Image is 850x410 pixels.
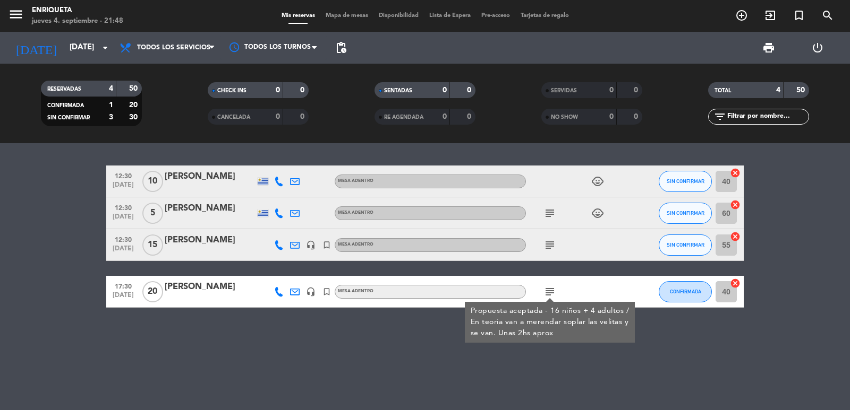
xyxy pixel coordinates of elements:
i: menu [8,6,24,22]
span: [DATE] [110,181,137,194]
span: MESA ADENTRO [338,179,373,183]
strong: 30 [129,114,140,121]
span: SERVIDAS [551,88,577,93]
span: Mapa de mesas [320,13,373,19]
strong: 1 [109,101,113,109]
span: [DATE] [110,245,137,257]
span: 12:30 [110,233,137,245]
span: RE AGENDADA [384,115,423,120]
div: LOG OUT [793,32,842,64]
div: jueves 4. septiembre - 21:48 [32,16,123,27]
span: 15 [142,234,163,256]
i: turned_in_not [322,240,331,250]
strong: 0 [634,86,640,94]
i: search [821,9,834,22]
div: Enriqueta [32,5,123,16]
span: 5 [142,203,163,224]
strong: 0 [443,113,447,120]
button: menu [8,6,24,26]
span: Lista de Espera [424,13,476,19]
span: Tarjetas de regalo [515,13,574,19]
input: Filtrar por nombre... [726,111,809,123]
i: headset_mic [306,240,316,250]
strong: 50 [796,86,807,94]
strong: 0 [609,86,614,94]
div: [PERSON_NAME] [165,202,255,215]
span: SENTADAS [384,88,412,93]
strong: 20 [129,101,140,109]
i: cancel [730,278,741,289]
span: Disponibilidad [373,13,424,19]
span: CHECK INS [217,88,246,93]
span: CONFIRMADA [670,289,701,294]
span: [DATE] [110,213,137,225]
i: turned_in_not [793,9,805,22]
i: exit_to_app [764,9,777,22]
strong: 0 [609,113,614,120]
span: 12:30 [110,169,137,181]
strong: 0 [276,113,280,120]
strong: 0 [300,113,307,120]
i: cancel [730,168,741,178]
strong: 4 [776,86,780,94]
button: SIN CONFIRMAR [659,234,712,256]
div: [PERSON_NAME] [165,280,255,294]
strong: 0 [443,86,447,94]
span: SIN CONFIRMAR [47,115,90,120]
i: cancel [730,199,741,210]
span: TOTAL [715,88,731,93]
span: RESERVADAS [47,86,81,92]
strong: 0 [467,86,473,94]
button: SIN CONFIRMAR [659,171,712,192]
i: [DATE] [8,36,64,59]
button: CONFIRMADA [659,281,712,302]
strong: 4 [109,85,113,92]
i: child_care [591,207,604,220]
strong: 50 [129,85,140,92]
i: arrow_drop_down [99,41,112,54]
span: 20 [142,281,163,302]
div: [PERSON_NAME] [165,233,255,247]
i: turned_in_not [322,287,331,296]
span: MESA ADENTRO [338,289,373,293]
div: [PERSON_NAME] [165,170,255,184]
span: 12:30 [110,201,137,213]
span: Todos los servicios [137,44,210,51]
i: power_settings_new [811,41,824,54]
span: 10 [142,171,163,192]
span: 17:30 [110,280,137,292]
span: NO SHOW [551,115,578,120]
i: subject [543,285,556,298]
i: headset_mic [306,287,316,296]
span: SIN CONFIRMAR [667,242,704,248]
span: pending_actions [335,41,347,54]
strong: 0 [467,113,473,120]
div: Propuesta aceptada - 16 niños + 4 adultos / En teoria van a merendar soplar las velitas y se van.... [471,306,630,339]
span: CANCELADA [217,115,250,120]
i: subject [543,239,556,251]
span: [DATE] [110,292,137,304]
i: filter_list [713,110,726,123]
i: child_care [591,175,604,188]
i: cancel [730,231,741,242]
strong: 0 [300,86,307,94]
span: Pre-acceso [476,13,515,19]
i: subject [543,207,556,220]
i: add_circle_outline [735,9,748,22]
span: CONFIRMADA [47,103,84,108]
span: MESA ADENTRO [338,211,373,215]
button: SIN CONFIRMAR [659,203,712,224]
span: print [762,41,775,54]
strong: 0 [276,86,280,94]
span: SIN CONFIRMAR [667,210,704,216]
span: MESA ADENTRO [338,242,373,247]
strong: 0 [634,113,640,120]
span: Mis reservas [276,13,320,19]
span: SIN CONFIRMAR [667,178,704,184]
strong: 3 [109,114,113,121]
